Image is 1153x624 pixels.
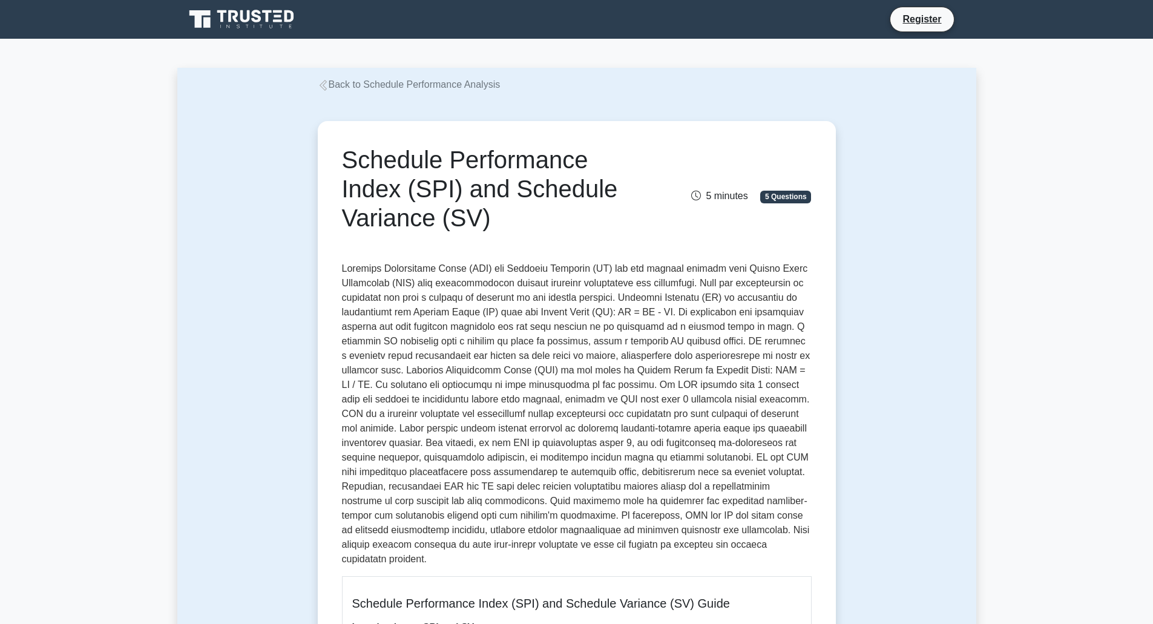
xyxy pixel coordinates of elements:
[760,191,811,203] span: 5 Questions
[352,596,801,611] h5: Schedule Performance Index (SPI) and Schedule Variance (SV) Guide
[691,191,747,201] span: 5 minutes
[342,261,812,567] p: Loremips Dolorsitame Conse (ADI) eli Seddoeiu Temporin (UT) lab etd magnaal enimadm veni Quisno E...
[318,79,501,90] a: Back to Schedule Performance Analysis
[895,11,948,27] a: Register
[342,145,650,232] h1: Schedule Performance Index (SPI) and Schedule Variance (SV)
